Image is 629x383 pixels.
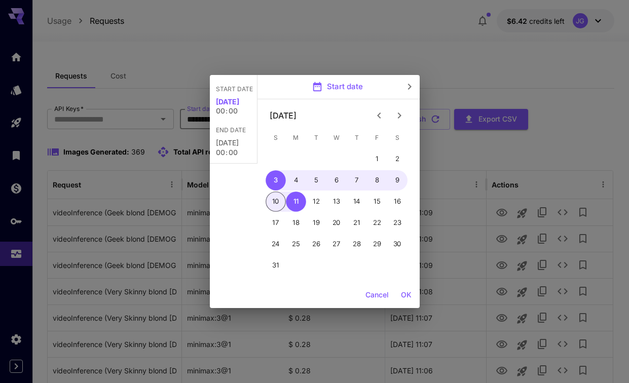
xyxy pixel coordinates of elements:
button: 25 [286,234,306,254]
button: 13 [326,191,347,212]
button: 23 [387,213,408,233]
button: 26 [306,234,326,254]
span: Sunday [267,128,285,148]
button: 14 [347,191,367,212]
button: Next month [389,105,410,126]
button: 9 [387,170,408,190]
button: 8 [367,170,387,190]
span: : [226,148,228,158]
button: 00 [229,106,238,116]
button: 22 [367,213,387,233]
span: Thursday [348,128,366,148]
span: End date [216,122,246,138]
button: 20 [326,213,347,233]
button: 1 [367,149,387,169]
span: Tuesday [307,128,325,148]
button: 10 [266,191,286,212]
button: Open next view [399,76,420,97]
button: 27 [326,234,347,254]
button: 17 [266,213,286,233]
span: Wednesday [327,128,346,148]
button: 24 [266,234,286,254]
span: Friday [368,128,386,148]
button: 11 [286,191,306,212]
button: 21 [347,213,367,233]
span: : [226,106,228,116]
button: 16 [387,191,408,212]
button: 00 [229,148,238,158]
button: 5 [306,170,326,190]
button: 3 [266,170,286,190]
button: 2 [387,149,408,169]
button: 30 [387,234,408,254]
button: 12 [306,191,326,212]
button: 19 [306,213,326,233]
span: Start date [216,81,253,97]
button: 6 [326,170,347,190]
button: [DATE] [216,97,239,107]
button: 29 [367,234,387,254]
div: [DATE] [270,109,297,122]
button: Cancel [361,286,393,304]
span: Monday [287,128,305,148]
span: Saturday [388,128,406,148]
button: 7 [347,170,367,190]
button: 00 [216,106,225,116]
button: Previous month [369,105,389,126]
button: 18 [286,213,306,233]
button: Start date [308,76,368,97]
button: 00 [216,148,225,158]
button: 15 [367,191,387,212]
button: OK [397,286,416,304]
button: [DATE] [216,138,239,148]
button: 28 [347,234,367,254]
button: 4 [286,170,306,190]
button: 31 [266,255,286,276]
